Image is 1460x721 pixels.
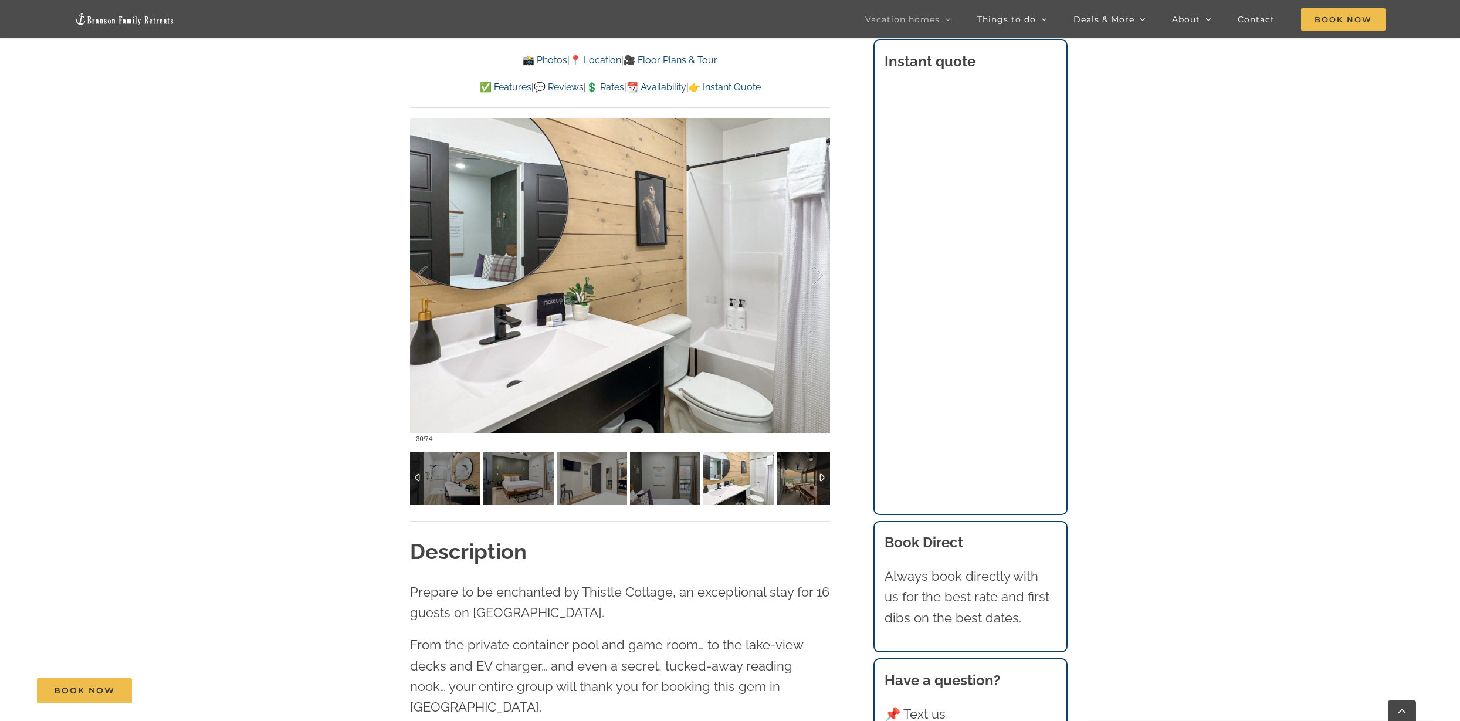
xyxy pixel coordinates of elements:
[630,452,700,505] img: Thistle-Cottage-at-Table-Rock-Lake-Branson-Missouri-1408-scaled.jpg-nggid041743-ngg0dyn-120x90-00...
[570,55,621,66] a: 📍 Location
[410,80,830,95] p: | | | |
[626,82,686,93] a: 📆 Availability
[410,584,829,620] span: Prepare to be enchanted by Thistle Cottage, an exceptional stay for 16 guests on [GEOGRAPHIC_DATA].
[689,82,761,93] a: 👉 Instant Quote
[1238,15,1275,23] span: Contact
[37,678,132,703] a: Book Now
[410,539,527,564] strong: Description
[523,55,567,66] a: 📸 Photos
[557,452,627,505] img: Thistle-Cottage-at-Table-Rock-Lake-Branson-Missouri-1407-scaled.jpg-nggid041742-ngg0dyn-120x90-00...
[1172,15,1200,23] span: About
[410,452,480,505] img: Thistle-Cottage-at-Table-Rock-Lake-Branson-Missouri-1421-scaled.jpg-nggid041750-ngg0dyn-120x90-00...
[483,452,554,505] img: Thistle-Cottage-at-Table-Rock-Lake-Branson-Missouri-1404-scaled.jpg-nggid041741-ngg0dyn-120x90-00...
[410,637,803,715] span: From the private container pool and game room… to the lake-view decks and EV charger… and even a ...
[977,15,1036,23] span: Things to do
[885,672,1001,689] strong: Have a question?
[885,53,975,70] strong: Instant quote
[586,82,624,93] a: 💲 Rates
[410,53,830,68] p: | |
[54,686,115,696] span: Book Now
[534,82,584,93] a: 💬 Reviews
[480,82,531,93] a: ✅ Features
[885,534,963,551] b: Book Direct
[1073,15,1134,23] span: Deals & More
[865,15,940,23] span: Vacation homes
[624,55,717,66] a: 🎥 Floor Plans & Tour
[703,452,774,505] img: Thistle-Cottage-at-Table-Rock-Lake-Branson-Missouri-1410-scaled.jpg-nggid041744-ngg0dyn-120x90-00...
[777,452,847,505] img: Thistle-Cottage-vacation-home-private-pool-Table-Rock-Lake-1105-Edit-scaled.jpg-nggid041209-ngg0d...
[885,566,1056,628] p: Always book directly with us for the best rate and first dibs on the best dates.
[885,85,1056,485] iframe: Booking/Inquiry Widget
[74,12,174,26] img: Branson Family Retreats Logo
[1301,8,1386,31] span: Book Now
